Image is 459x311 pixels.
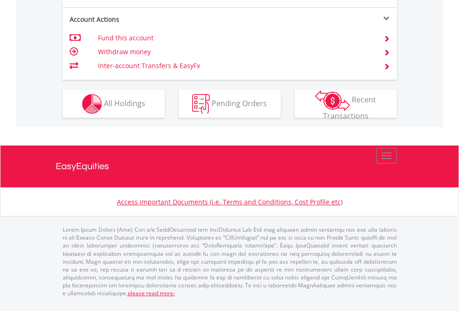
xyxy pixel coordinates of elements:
[63,226,397,297] p: Lorem Ipsum Dolors (Ame) Con a/e SeddOeiusmod tem InciDiduntut Lab Etd mag aliquaen admin veniamq...
[63,15,230,24] div: Account Actions
[212,98,267,108] span: Pending Orders
[98,31,372,45] td: Fund this account
[98,59,372,73] td: Inter-account Transfers & EasyFx
[63,90,165,118] button: All Holdings
[295,90,397,118] button: Recent Transactions
[128,289,175,297] a: please read more:
[315,90,350,111] img: transactions-zar-wht.png
[192,94,210,114] img: pending_instructions-wht.png
[56,146,404,187] a: EasyEquities
[179,90,281,118] button: Pending Orders
[82,94,102,114] img: holdings-wht.png
[104,98,145,108] span: All Holdings
[98,45,372,59] td: Withdraw money
[117,197,343,206] a: Access Important Documents (i.e. Terms and Conditions, Cost Profile etc)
